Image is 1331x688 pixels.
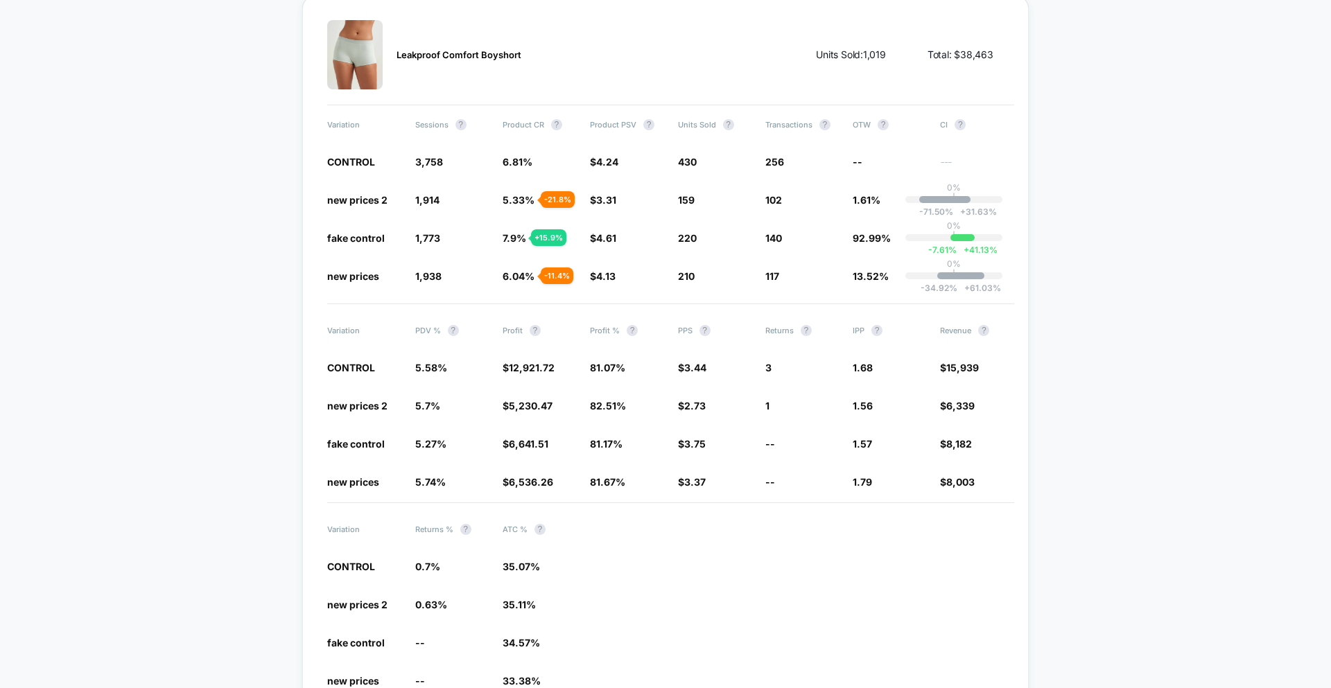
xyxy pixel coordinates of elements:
[765,232,782,244] span: 140
[947,182,961,193] p: 0%
[415,524,489,535] span: Returns %
[503,524,576,535] span: ATC %
[765,400,769,412] span: 1
[801,325,812,336] button: ?
[415,156,443,168] span: 3,758
[327,325,401,336] span: Variation
[327,561,375,572] span: CONTROL
[643,119,654,130] button: ?
[765,362,772,373] span: 3
[590,325,663,336] span: Profit %
[678,362,706,373] span: $3.44
[678,476,706,488] span: $3.37
[541,267,573,284] div: - 11.4 %
[853,400,873,412] span: 1.56
[503,194,534,206] span: 5.33%
[551,119,562,130] button: ?
[503,270,534,282] span: 6.04%
[531,229,566,246] div: + 15.9 %
[503,119,576,130] span: Product CR
[678,325,751,336] span: PPS
[415,438,446,450] span: 5.27%
[397,49,521,60] span: Leakproof Comfort Boyshort
[960,206,966,217] span: +
[503,400,553,412] span: $5,230.47
[327,438,385,450] span: fake control
[415,362,447,373] span: 5.58%
[921,283,957,293] span: -34.92 %
[503,637,540,649] span: 34.57%
[765,156,784,168] span: 256
[765,194,782,206] span: 102
[503,599,536,610] span: 35.11%
[327,476,379,488] span: new prices
[590,362,625,373] span: 81.07%
[327,270,379,282] span: new prices
[590,400,626,412] span: 82.51%
[853,156,862,168] span: --
[819,119,830,130] button: ?
[871,325,882,336] button: ?
[327,524,401,535] span: Variation
[678,232,697,244] span: 220
[327,362,375,373] span: CONTROL
[816,48,886,62] span: Units Sold: 1,019
[590,438,623,450] span: 81.17%
[327,119,401,130] span: Variation
[678,400,706,412] span: $2.73
[503,232,526,244] span: 7.9%
[940,158,1014,168] span: ---
[853,232,891,244] span: 92.99%
[940,476,975,488] span: $8,003
[503,362,555,373] span: $12,921.72
[327,20,383,89] img: Leakproof Comfort Boyshort
[415,232,440,244] span: 1,773
[590,194,616,206] span: $3.31
[534,524,546,535] button: ?
[327,194,388,206] span: new prices 2
[928,48,993,62] span: Total: $ 38,463
[947,258,961,269] p: 0%
[590,476,625,488] span: 81.67%
[765,476,775,488] span: --
[853,476,872,488] span: 1.79
[327,232,385,244] span: fake control
[940,400,975,412] span: $6,339
[853,438,872,450] span: 1.57
[415,400,440,412] span: 5.7%
[678,438,706,450] span: $3.75
[964,245,969,255] span: +
[940,325,1014,336] span: Revenue
[448,325,459,336] button: ?
[590,119,663,130] span: Product PSV
[590,232,616,244] span: $4.61
[503,438,548,450] span: $6,641.51
[947,220,961,231] p: 0%
[415,675,425,687] span: --
[503,476,553,488] span: $6,536.26
[415,270,442,282] span: 1,938
[327,637,385,649] span: fake control
[952,193,955,203] p: |
[953,206,997,217] span: 31.63 %
[541,191,575,208] div: - 21.8 %
[765,270,779,282] span: 117
[940,438,972,450] span: $8,182
[878,119,889,130] button: ?
[590,270,616,282] span: $4.13
[957,283,1001,293] span: 61.03 %
[503,675,541,687] span: 33.38%
[723,119,734,130] button: ?
[928,245,957,255] span: -7.61 %
[460,524,471,535] button: ?
[853,362,873,373] span: 1.68
[678,194,695,206] span: 159
[327,675,379,687] span: new prices
[678,119,751,130] span: Units Sold
[978,325,989,336] button: ?
[853,325,926,336] span: IPP
[415,476,446,488] span: 5.74%
[678,156,697,168] span: 430
[455,119,467,130] button: ?
[952,269,955,279] p: |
